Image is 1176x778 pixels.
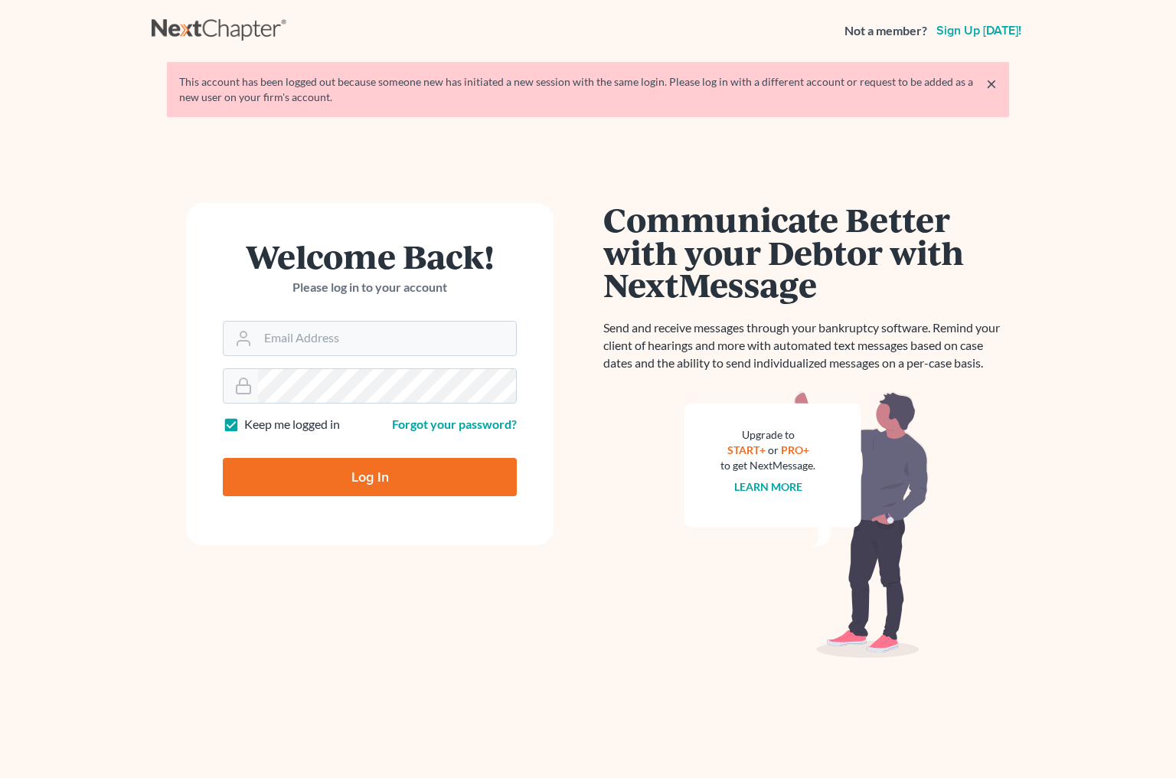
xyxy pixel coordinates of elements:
[223,279,517,296] p: Please log in to your account
[781,443,809,456] a: PRO+
[684,391,929,659] img: nextmessage_bg-59042aed3d76b12b5cd301f8e5b87938c9018125f34e5fa2b7a6b67550977c72.svg
[258,322,516,355] input: Email Address
[720,458,815,473] div: to get NextMessage.
[603,319,1009,372] p: Send and receive messages through your bankruptcy software. Remind your client of hearings and mo...
[986,74,997,93] a: ×
[720,427,815,443] div: Upgrade to
[734,480,802,493] a: Learn more
[727,443,766,456] a: START+
[844,22,927,40] strong: Not a member?
[603,203,1009,301] h1: Communicate Better with your Debtor with NextMessage
[933,25,1024,37] a: Sign up [DATE]!
[223,458,517,496] input: Log In
[244,416,340,433] label: Keep me logged in
[768,443,779,456] span: or
[179,74,997,105] div: This account has been logged out because someone new has initiated a new session with the same lo...
[223,240,517,273] h1: Welcome Back!
[392,417,517,431] a: Forgot your password?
